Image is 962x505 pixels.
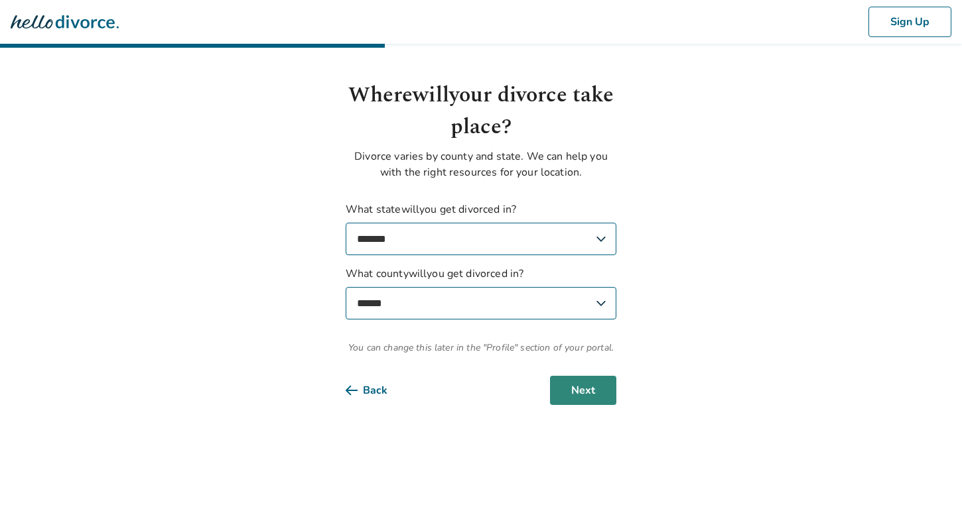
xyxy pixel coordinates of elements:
iframe: Chat Widget [896,441,962,505]
button: Back [346,376,409,405]
h1: Where will your divorce take place? [346,80,616,143]
button: Sign Up [868,7,951,37]
label: What state will you get divorced in? [346,201,616,255]
span: You can change this later in the "Profile" section of your portal. [346,341,616,355]
label: What county will you get divorced in? [346,266,616,319]
select: What countywillyou get divorced in? [346,287,616,319]
select: What statewillyou get divorced in? [346,223,616,255]
p: Divorce varies by county and state. We can help you with the right resources for your location. [346,148,616,180]
button: Next [550,376,616,405]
